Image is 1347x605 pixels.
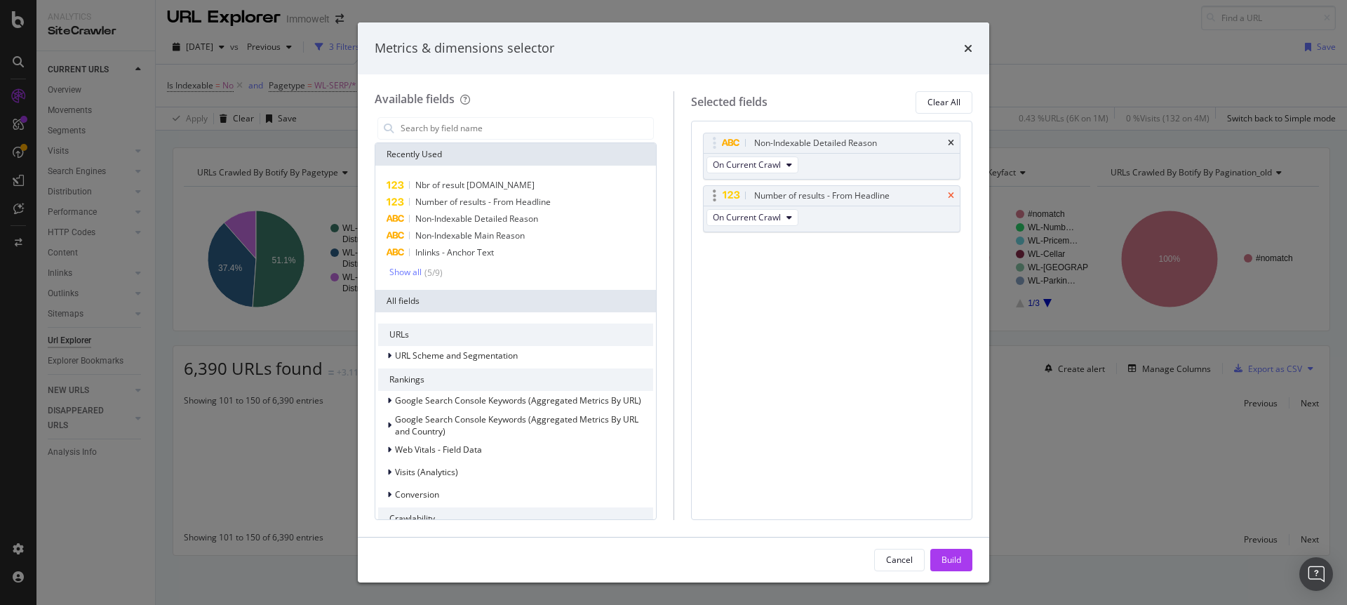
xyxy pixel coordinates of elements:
[927,96,960,108] div: Clear All
[713,211,781,223] span: On Current Crawl
[754,189,890,203] div: Number of results - From Headline
[948,192,954,200] div: times
[1299,557,1333,591] div: Open Intercom Messenger
[378,368,653,391] div: Rankings
[415,213,538,225] span: Non-Indexable Detailed Reason
[415,246,494,258] span: Inlinks - Anchor Text
[395,413,638,437] span: Google Search Console Keywords (Aggregated Metrics By URL and Country)
[706,157,798,173] button: On Current Crawl
[395,350,518,361] span: URL Scheme and Segmentation
[930,549,972,571] button: Build
[964,39,972,58] div: times
[754,136,877,150] div: Non-Indexable Detailed Reason
[691,94,768,110] div: Selected fields
[375,290,656,312] div: All fields
[395,394,641,406] span: Google Search Console Keywords (Aggregated Metrics By URL)
[375,143,656,166] div: Recently Used
[415,230,525,241] span: Non-Indexable Main Reason
[874,549,925,571] button: Cancel
[415,196,551,208] span: Number of results - From Headline
[375,39,554,58] div: Metrics & dimensions selector
[375,91,455,107] div: Available fields
[886,554,913,566] div: Cancel
[948,139,954,147] div: times
[941,554,961,566] div: Build
[399,118,653,139] input: Search by field name
[378,324,653,346] div: URLs
[422,267,443,279] div: ( 5 / 9 )
[415,179,535,191] span: Nbr of result [DOMAIN_NAME]
[713,159,781,171] span: On Current Crawl
[378,507,653,530] div: Crawlability
[395,466,458,478] span: Visits (Analytics)
[703,185,961,232] div: Number of results - From HeadlinetimesOn Current Crawl
[916,91,972,114] button: Clear All
[395,444,482,456] span: Web Vitals - Field Data
[706,209,798,226] button: On Current Crawl
[703,133,961,180] div: Non-Indexable Detailed ReasontimesOn Current Crawl
[358,22,989,583] div: modal
[389,267,422,277] div: Show all
[395,488,439,500] span: Conversion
